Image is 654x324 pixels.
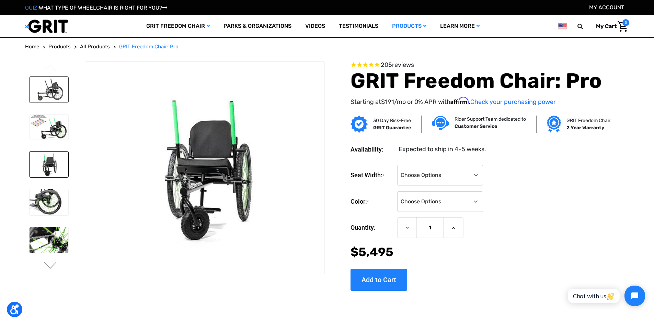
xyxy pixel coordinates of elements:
span: $5,495 [351,245,393,259]
a: Learn More [433,15,486,37]
h1: GRIT Freedom Chair: Pro [351,69,608,93]
a: Videos [298,15,332,37]
a: Parks & Organizations [217,15,298,37]
iframe: Tidio Chat [560,280,651,312]
input: Add to Cart [351,269,407,291]
span: Products [48,44,71,50]
p: Starting at /mo or 0% APR with . [351,97,608,107]
span: GRIT Freedom Chair: Pro [119,44,179,50]
a: Testimonials [332,15,385,37]
img: GRIT Freedom Chair Pro: front view of Pro model all terrain wheelchair with green lever wraps and... [85,88,324,247]
button: Go to slide 3 of 3 [43,64,58,73]
a: GRIT Freedom Chair [139,15,217,37]
span: $191 [381,98,394,106]
p: GRIT Freedom Chair [566,117,610,124]
label: Seat Width: [351,165,394,186]
dt: Availability: [351,145,394,154]
img: GRIT Freedom Chair Pro: side view of Pro model with green lever wraps and spokes on Spinergy whee... [30,115,68,140]
span: All Products [80,44,110,50]
input: Search [581,19,591,34]
img: GRIT Freedom Chair Pro: front view of Pro model all terrain wheelchair with green lever wraps and... [30,152,68,178]
strong: 2 Year Warranty [566,125,604,131]
span: 0 [622,19,629,26]
span: My Cart [596,23,617,29]
button: Go to slide 2 of 3 [43,262,58,270]
span: reviews [392,61,414,69]
img: GRIT Guarantee [351,116,368,133]
img: Cart [618,21,628,32]
strong: Customer Service [455,123,497,129]
label: Color: [351,191,394,212]
img: GRIT Freedom Chair Pro: the Pro model shown including contoured Invacare Matrx seatback, Spinergy... [30,77,68,103]
a: Account [589,4,624,11]
a: GRIT Freedom Chair: Pro [119,43,179,51]
img: GRIT Freedom Chair Pro: close up of one Spinergy wheel with green-colored spokes and upgraded dri... [30,227,68,253]
img: GRIT All-Terrain Wheelchair and Mobility Equipment [25,19,68,33]
a: QUIZ:WHAT TYPE OF WHEELCHAIR IS RIGHT FOR YOU? [25,4,167,11]
a: Home [25,43,39,51]
span: Affirm [450,97,469,104]
p: 30 Day Risk-Free [373,117,411,124]
label: Quantity: [351,217,394,238]
dd: Expected to ship in 4-5 weeks. [399,145,486,154]
strong: GRIT Guarantee [373,125,411,131]
span: QUIZ: [25,4,39,11]
a: Cart with 0 items [591,19,629,34]
a: Products [385,15,433,37]
span: Home [25,44,39,50]
a: All Products [80,43,110,51]
nav: Breadcrumb [25,43,629,51]
img: Customer service [432,116,449,130]
span: Rated 4.6 out of 5 stars 205 reviews [351,61,608,69]
p: Rider Support Team dedicated to [455,116,526,123]
a: Products [48,43,71,51]
span: 205 reviews [381,61,414,69]
a: Check your purchasing power - Learn more about Affirm Financing (opens in modal) [470,98,556,106]
img: Grit freedom [547,116,561,133]
img: us.png [558,22,566,31]
img: GRIT Freedom Chair Pro: close up side view of Pro off road wheelchair model highlighting custom c... [30,189,68,215]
